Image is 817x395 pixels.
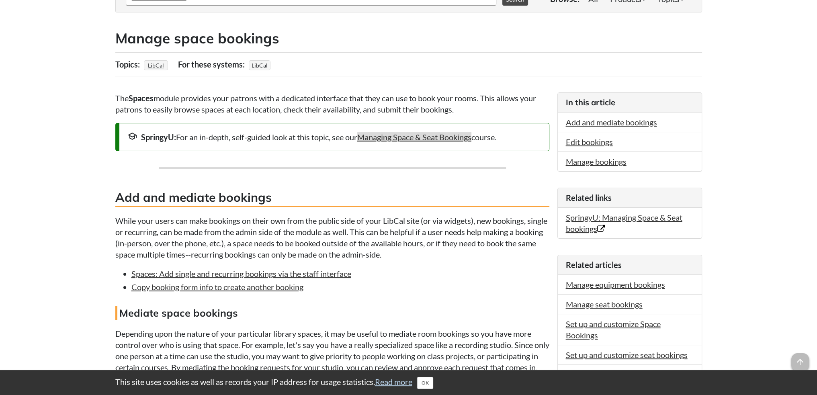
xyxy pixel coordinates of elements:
a: Manage equipment bookings [566,280,665,289]
span: Related articles [566,260,622,270]
a: Managing Space & Seat Bookings [357,132,471,142]
h3: Add and mediate bookings [115,189,549,207]
p: Depending upon the nature of your particular library spaces, it may be useful to mediate room boo... [115,328,549,373]
div: Topics: [115,57,142,72]
span: Related links [566,193,612,203]
div: This site uses cookies as well as records your IP address for usage statistics. [107,376,710,389]
span: school [127,131,137,141]
a: Manage seat bookings [566,299,643,309]
a: Copy booking form info to create another booking [131,282,303,292]
a: Set up and customize Space Bookings [566,319,661,340]
a: SpringyU: Managing Space & Seat bookings [566,213,682,233]
p: While your users can make bookings on their own from the public side of your LibCal site (or via ... [115,215,549,260]
h4: Mediate space bookings [115,306,549,320]
a: LibCal [147,59,165,71]
a: Manage bookings [566,157,627,166]
div: For an in-depth, self-guided look at this topic, see our course. [127,131,541,143]
h2: Manage space bookings [115,29,702,48]
strong: SpringyU: [141,132,176,142]
a: Edit bookings [566,137,613,147]
span: LibCal [249,60,270,70]
a: arrow_upward [791,354,809,364]
a: Spaces: Add single and recurring bookings via the staff interface [131,269,351,278]
span: arrow_upward [791,353,809,371]
p: The module provides your patrons with a dedicated interface that they can use to book your rooms.... [115,92,549,115]
a: Read more [375,377,412,387]
strong: Spaces [129,93,154,103]
button: Close [417,377,433,389]
a: Set up and customize seat bookings [566,350,688,360]
a: Add and mediate bookings [566,117,657,127]
h3: In this article [566,97,694,108]
div: For these systems: [178,57,247,72]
